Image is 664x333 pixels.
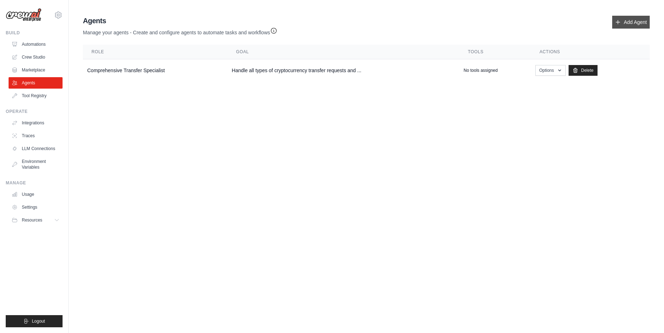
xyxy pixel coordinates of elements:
[612,16,650,29] a: Add Agent
[6,8,41,22] img: Logo
[6,315,63,327] button: Logout
[6,180,63,186] div: Manage
[228,45,460,59] th: Goal
[459,45,531,59] th: Tools
[9,90,63,101] a: Tool Registry
[531,45,650,59] th: Actions
[83,26,277,36] p: Manage your agents - Create and configure agents to automate tasks and workflows
[22,217,42,223] span: Resources
[83,59,228,82] td: Comprehensive Transfer Specialist
[9,156,63,173] a: Environment Variables
[9,214,63,226] button: Resources
[9,143,63,154] a: LLM Connections
[9,202,63,213] a: Settings
[535,65,566,76] button: Options
[569,65,598,76] a: Delete
[9,51,63,63] a: Crew Studio
[83,16,277,26] h2: Agents
[6,109,63,114] div: Operate
[9,64,63,76] a: Marketplace
[9,39,63,50] a: Automations
[9,189,63,200] a: Usage
[9,77,63,89] a: Agents
[228,59,460,82] td: Handle all types of cryptocurrency transfer requests and ...
[6,30,63,36] div: Build
[9,130,63,141] a: Traces
[83,45,228,59] th: Role
[9,117,63,129] a: Integrations
[464,68,497,73] p: No tools assigned
[32,318,45,324] span: Logout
